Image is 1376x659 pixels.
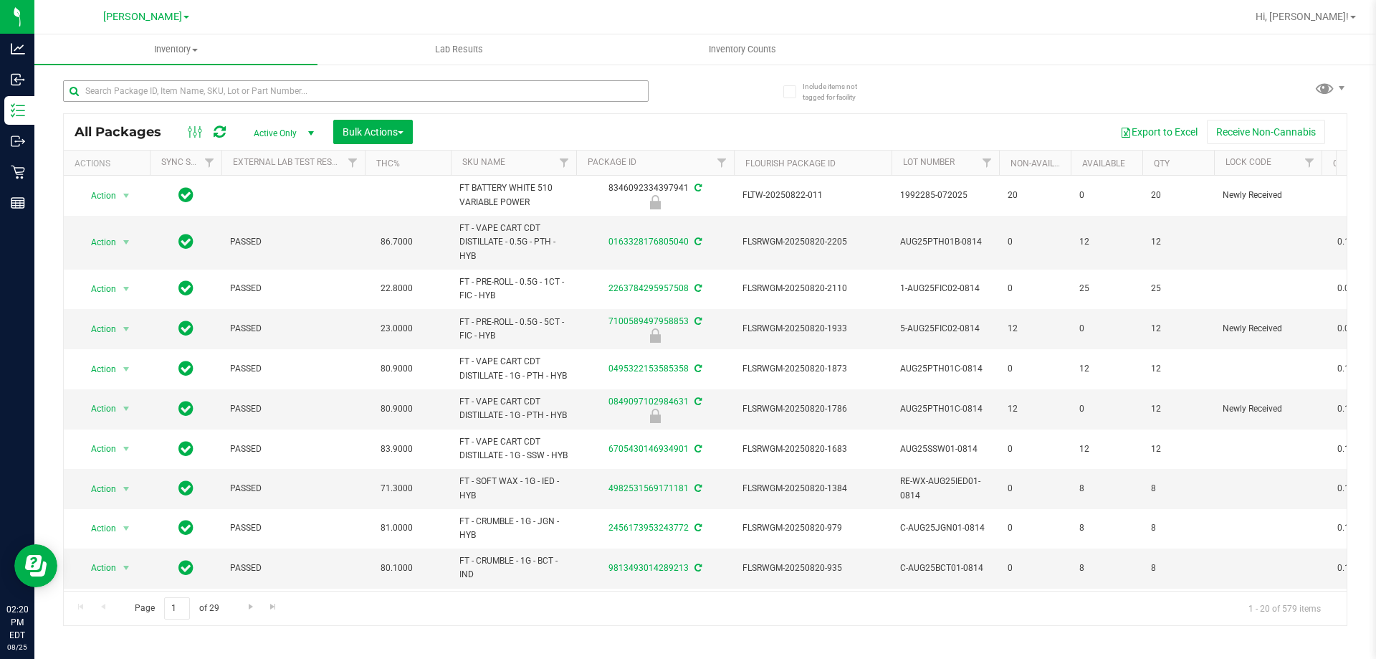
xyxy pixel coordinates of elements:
[11,165,25,179] inline-svg: Retail
[230,235,356,249] span: PASSED
[1330,399,1372,419] span: 0.1720
[1237,597,1332,619] span: 1 - 20 of 579 items
[78,399,117,419] span: Action
[1008,561,1062,575] span: 0
[1079,235,1134,249] span: 12
[608,397,689,407] a: 0849097102984631
[742,362,883,376] span: FLSRWGM-20250820-1873
[574,181,736,209] div: 8346092334397941
[118,479,135,499] span: select
[1151,362,1205,376] span: 12
[1330,232,1372,252] span: 0.1870
[118,439,135,459] span: select
[692,364,702,374] span: Sync from Compliance System
[11,196,25,210] inline-svg: Reports
[608,283,689,293] a: 2263784295957508
[459,435,568,463] span: FT - VAPE CART CDT DISTILLATE - 1G - SSW - HYB
[6,603,28,642] p: 02:20 PM EDT
[11,134,25,148] inline-svg: Outbound
[1079,282,1134,295] span: 25
[608,563,689,573] a: 9813493014289213
[373,318,420,339] span: 23.0000
[78,232,117,252] span: Action
[118,359,135,379] span: select
[692,563,702,573] span: Sync from Compliance System
[975,151,999,175] a: Filter
[742,402,883,416] span: FLSRWGM-20250820-1786
[1256,11,1349,22] span: Hi, [PERSON_NAME]!
[459,355,568,382] span: FT - VAPE CART CDT DISTILLATE - 1G - PTH - HYB
[373,518,420,539] span: 81.0000
[1330,478,1372,499] span: 0.1640
[742,521,883,535] span: FLSRWGM-20250820-979
[692,483,702,493] span: Sync from Compliance System
[1008,282,1062,295] span: 0
[1151,282,1205,295] span: 25
[742,561,883,575] span: FLSRWGM-20250820-935
[230,521,356,535] span: PASSED
[376,158,400,169] a: THC%
[900,189,990,202] span: 1992285-072025
[692,444,702,454] span: Sync from Compliance System
[373,439,420,460] span: 83.9000
[1079,442,1134,456] span: 12
[900,442,990,456] span: AUG25SSW01-0814
[178,439,193,459] span: In Sync
[373,478,420,499] span: 71.3000
[1223,322,1313,336] span: Newly Received
[230,402,356,416] span: PASSED
[1111,120,1207,144] button: Export to Excel
[263,597,284,617] a: Go to the last page
[103,11,182,23] span: [PERSON_NAME]
[1330,518,1372,539] span: 0.1830
[608,364,689,374] a: 0495322153585358
[900,521,990,535] span: C-AUG25JGN01-0814
[1008,322,1062,336] span: 12
[900,282,990,295] span: 1-AUG25FIC02-0814
[123,597,231,620] span: Page of 29
[1151,189,1205,202] span: 20
[178,478,193,498] span: In Sync
[178,399,193,419] span: In Sync
[118,319,135,339] span: select
[1079,482,1134,496] span: 8
[692,237,702,247] span: Sync from Compliance System
[118,279,135,299] span: select
[459,515,568,542] span: FT - CRUMBLE - 1G - JGN - HYB
[78,279,117,299] span: Action
[1330,439,1372,460] span: 0.1880
[63,80,649,102] input: Search Package ID, Item Name, SKU, Lot or Part Number...
[178,185,193,205] span: In Sync
[1330,278,1372,299] span: 0.0000
[608,444,689,454] a: 6705430146934901
[1151,482,1205,496] span: 8
[1151,521,1205,535] span: 8
[178,558,193,578] span: In Sync
[78,558,117,578] span: Action
[692,316,702,326] span: Sync from Compliance System
[1008,235,1062,249] span: 0
[1008,442,1062,456] span: 0
[1082,158,1125,169] a: Available
[118,186,135,206] span: select
[1151,442,1205,456] span: 12
[230,282,356,295] span: PASSED
[14,544,57,587] iframe: Resource center
[900,475,990,502] span: RE-WX-AUG25IED01-0814
[1079,561,1134,575] span: 8
[1079,521,1134,535] span: 8
[459,395,568,422] span: FT - VAPE CART CDT DISTILLATE - 1G - PTH - HYB
[1008,362,1062,376] span: 0
[373,359,420,379] span: 80.9000
[1008,189,1062,202] span: 20
[1079,402,1134,416] span: 0
[78,439,117,459] span: Action
[459,316,568,343] span: FT - PRE-ROLL - 0.5G - 5CT - FIC - HYB
[574,195,736,209] div: Newly Received
[742,282,883,295] span: FLSRWGM-20250820-2110
[11,103,25,118] inline-svg: Inventory
[373,558,420,579] span: 80.1000
[900,561,990,575] span: C-AUG25BCT01-0814
[462,157,505,167] a: SKU Name
[1008,521,1062,535] span: 0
